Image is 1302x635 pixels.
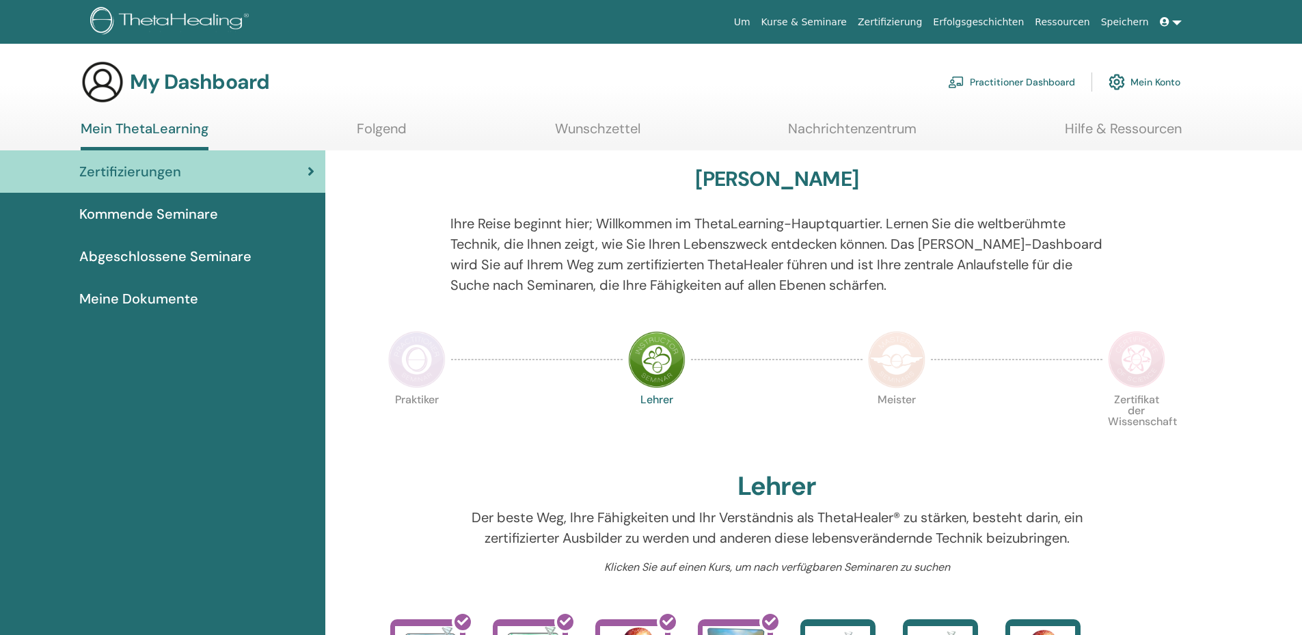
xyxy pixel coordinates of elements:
img: logo.png [90,7,254,38]
p: Praktiker [388,394,446,452]
a: Speichern [1096,10,1154,35]
span: Zertifizierungen [79,161,181,182]
img: chalkboard-teacher.svg [948,76,964,88]
img: cog.svg [1109,70,1125,94]
h3: My Dashboard [130,70,269,94]
a: Wunschzettel [555,120,640,147]
a: Mein ThetaLearning [81,120,208,150]
h3: [PERSON_NAME] [695,167,858,191]
span: Abgeschlossene Seminare [79,246,252,267]
p: Lehrer [628,394,686,452]
p: Der beste Weg, Ihre Fähigkeiten und Ihr Verständnis als ThetaHealer® zu stärken, besteht darin, e... [450,507,1103,548]
p: Ihre Reise beginnt hier; Willkommen im ThetaLearning-Hauptquartier. Lernen Sie die weltberühmte T... [450,213,1103,295]
p: Klicken Sie auf einen Kurs, um nach verfügbaren Seminaren zu suchen [450,559,1103,576]
a: Erfolgsgeschichten [927,10,1029,35]
a: Um [729,10,756,35]
a: Hilfe & Ressourcen [1065,120,1182,147]
span: Kommende Seminare [79,204,218,224]
a: Mein Konto [1109,67,1180,97]
p: Meister [868,394,925,452]
img: Certificate of Science [1108,331,1165,388]
img: Practitioner [388,331,446,388]
h2: Lehrer [737,471,816,502]
span: Meine Dokumente [79,288,198,309]
a: Ressourcen [1029,10,1095,35]
a: Nachrichtenzentrum [788,120,917,147]
p: Zertifikat der Wissenschaft [1108,394,1165,452]
img: generic-user-icon.jpg [81,60,124,104]
img: Master [868,331,925,388]
a: Zertifizierung [852,10,927,35]
a: Practitioner Dashboard [948,67,1075,97]
img: Instructor [628,331,686,388]
a: Folgend [357,120,407,147]
a: Kurse & Seminare [756,10,852,35]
